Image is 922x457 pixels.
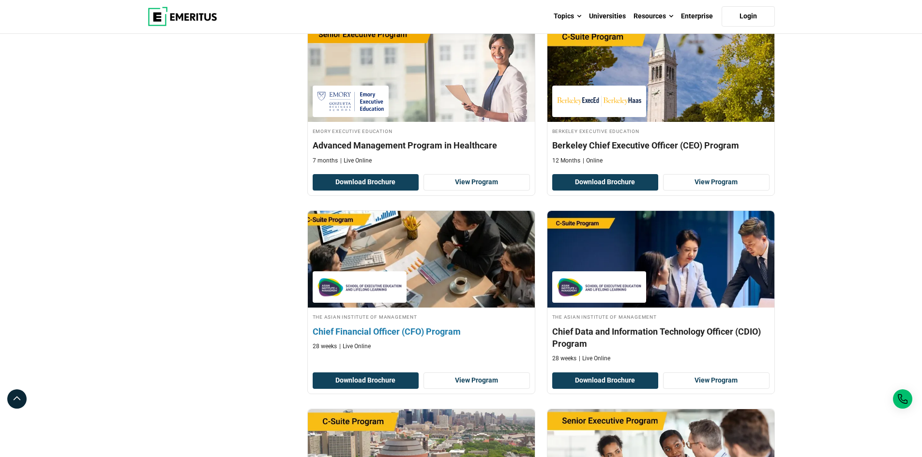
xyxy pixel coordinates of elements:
[579,354,610,363] p: Live Online
[552,312,770,321] h4: The Asian Institute of Management
[557,276,641,298] img: The Asian Institute of Management
[308,25,535,170] a: Healthcare Course by Emory Executive Education - Emory Executive Education Emory Executive Educat...
[552,354,576,363] p: 28 weeks
[583,157,603,165] p: Online
[313,342,337,351] p: 28 weeks
[557,90,641,112] img: Berkeley Executive Education
[552,325,770,350] h4: Chief Data and Information Technology Officer (CDIO) Program
[313,325,530,338] h4: Chief Financial Officer (CFO) Program
[552,139,770,151] h4: Berkeley Chief Executive Officer (CEO) Program
[722,6,775,27] a: Login
[547,211,774,368] a: Leadership Course by The Asian Institute of Management - The Asian Institute of Management The As...
[547,25,774,122] img: Berkeley Chief Executive Officer (CEO) Program | Online Technology Course
[317,90,384,112] img: Emory Executive Education
[317,276,402,298] img: The Asian Institute of Management
[340,157,372,165] p: Live Online
[313,139,530,151] h4: Advanced Management Program in Healthcare
[663,174,770,191] a: View Program
[547,25,774,170] a: Technology Course by Berkeley Executive Education - Berkeley Executive Education Berkeley Executi...
[296,206,546,312] img: Chief Financial Officer (CFO) Program | Online Leadership Course
[339,342,371,351] p: Live Online
[552,157,580,165] p: 12 Months
[308,211,535,355] a: Leadership Course by The Asian Institute of Management - The Asian Institute of Management The As...
[308,25,535,122] img: Advanced Management Program in Healthcare | Online Healthcare Course
[313,157,338,165] p: 7 months
[423,372,530,389] a: View Program
[663,372,770,389] a: View Program
[423,174,530,191] a: View Program
[313,174,419,191] button: Download Brochure
[313,312,530,321] h4: The Asian Institute of Management
[313,127,530,135] h4: Emory Executive Education
[313,372,419,389] button: Download Brochure
[547,211,774,308] img: Chief Data and Information Technology Officer (CDIO) Program | Online Leadership Course
[552,174,659,191] button: Download Brochure
[552,372,659,389] button: Download Brochure
[552,127,770,135] h4: Berkeley Executive Education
